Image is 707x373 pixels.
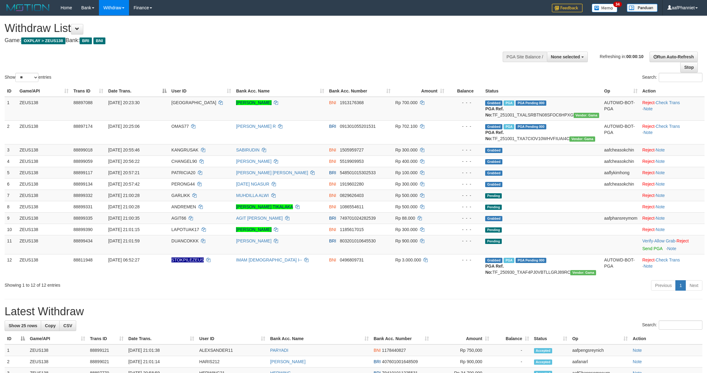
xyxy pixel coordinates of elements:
[393,85,447,97] th: Amount: activate to sort column ascending
[73,124,92,129] span: 88897174
[340,227,364,232] span: Copy 1185617015 to clipboard
[340,216,376,221] span: Copy 749701024282539 to clipboard
[236,182,269,186] a: [DATE] NGASUR
[485,124,502,129] span: Grabbed
[643,264,653,269] a: Note
[504,258,514,263] span: Marked by aafsreyleap
[5,201,17,212] td: 8
[602,120,640,144] td: AUTOWD-BOT-PGA
[640,212,705,224] td: ·
[640,190,705,201] td: ·
[534,359,552,365] span: Accepted
[329,257,336,262] span: BNI
[485,182,502,187] span: Grabbed
[197,344,268,356] td: ALEXSANDER11
[431,344,492,356] td: Rp 750,000
[17,201,71,212] td: ZEUS138
[492,356,532,367] td: -
[73,193,92,198] span: 88899332
[5,280,290,288] div: Showing 1 to 12 of 12 entries
[340,100,364,105] span: Copy 1913176368 to clipboard
[650,52,698,62] a: Run Auto-Refresh
[340,238,376,243] span: Copy 803201010645530 to clipboard
[640,167,705,178] td: ·
[395,257,421,262] span: Rp 3.000.000
[73,170,92,175] span: 88899117
[108,182,139,186] span: [DATE] 20:57:42
[395,100,418,105] span: Rp 700.000
[492,333,532,344] th: Balance: activate to sort column ascending
[171,147,198,152] span: KANGRUSAK
[656,227,665,232] a: Note
[503,52,547,62] div: PGA Site Balance /
[73,216,92,221] span: 88899335
[602,97,640,121] td: AUTOWD-BOT-PGA
[630,333,702,344] th: Action
[485,148,502,153] span: Grabbed
[73,257,92,262] span: 88811948
[340,204,364,209] span: Copy 1086554611 to clipboard
[236,257,302,262] a: IMAM [DEMOGRAPHIC_DATA] I--
[5,320,41,331] a: Show 25 rows
[73,182,92,186] span: 88899134
[329,124,336,129] span: BRI
[236,238,271,243] a: [PERSON_NAME]
[485,171,502,176] span: Grabbed
[88,333,126,344] th: Trans ID: activate to sort column ascending
[17,178,71,190] td: ZEUS138
[395,124,418,129] span: Rp 702.100
[449,147,481,153] div: - - -
[570,356,630,367] td: aafanarl
[171,204,196,209] span: ANDREMEN
[685,280,702,291] a: Next
[17,167,71,178] td: ZEUS138
[17,190,71,201] td: ZEUS138
[329,159,336,164] span: BNI
[236,204,293,209] a: [PERSON_NAME] TIKALAKA
[340,159,364,164] span: Copy 5519909953 to clipboard
[449,123,481,129] div: - - -
[643,106,653,111] a: Note
[108,193,139,198] span: [DATE] 21:00:28
[5,305,702,318] h1: Latest Withdraw
[602,155,640,167] td: aafcheasokchin
[680,62,698,73] a: Stop
[592,4,618,12] img: Button%20Memo.svg
[329,182,336,186] span: BNI
[5,37,465,44] h4: Game: Bank:
[504,124,514,129] span: Marked by aafanarl
[17,155,71,167] td: ZEUS138
[449,100,481,106] div: - - -
[677,238,689,243] a: Reject
[88,356,126,367] td: 88899021
[5,190,17,201] td: 7
[73,238,92,243] span: 88899434
[340,124,376,129] span: Copy 091301055201531 to clipboard
[395,216,415,221] span: Rp 88.000
[71,85,106,97] th: Trans ID: activate to sort column ascending
[483,85,602,97] th: Status
[371,333,431,344] th: Bank Acc. Number: activate to sort column ascending
[485,100,502,106] span: Grabbed
[642,170,655,175] a: Reject
[642,193,655,198] a: Reject
[15,73,38,82] select: Showentries
[5,254,17,278] td: 12
[642,147,655,152] a: Reject
[327,85,393,97] th: Bank Acc. Number: activate to sort column ascending
[656,100,680,105] a: Check Trans
[656,147,665,152] a: Note
[449,257,481,263] div: - - -
[602,167,640,178] td: aaflykimhong
[395,204,418,209] span: Rp 500.000
[642,320,702,330] label: Search:
[654,238,676,243] span: ·
[171,257,204,262] span: Nama rekening ada tanda titik/strip, harap diedit
[329,216,336,221] span: BRI
[268,333,371,344] th: Bank Acc. Name: activate to sort column ascending
[5,235,17,254] td: 11
[504,100,514,106] span: Marked by aafpengsreynich
[516,124,546,129] span: PGA Pending
[485,130,504,141] b: PGA Ref. No:
[171,182,195,186] span: PERONG44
